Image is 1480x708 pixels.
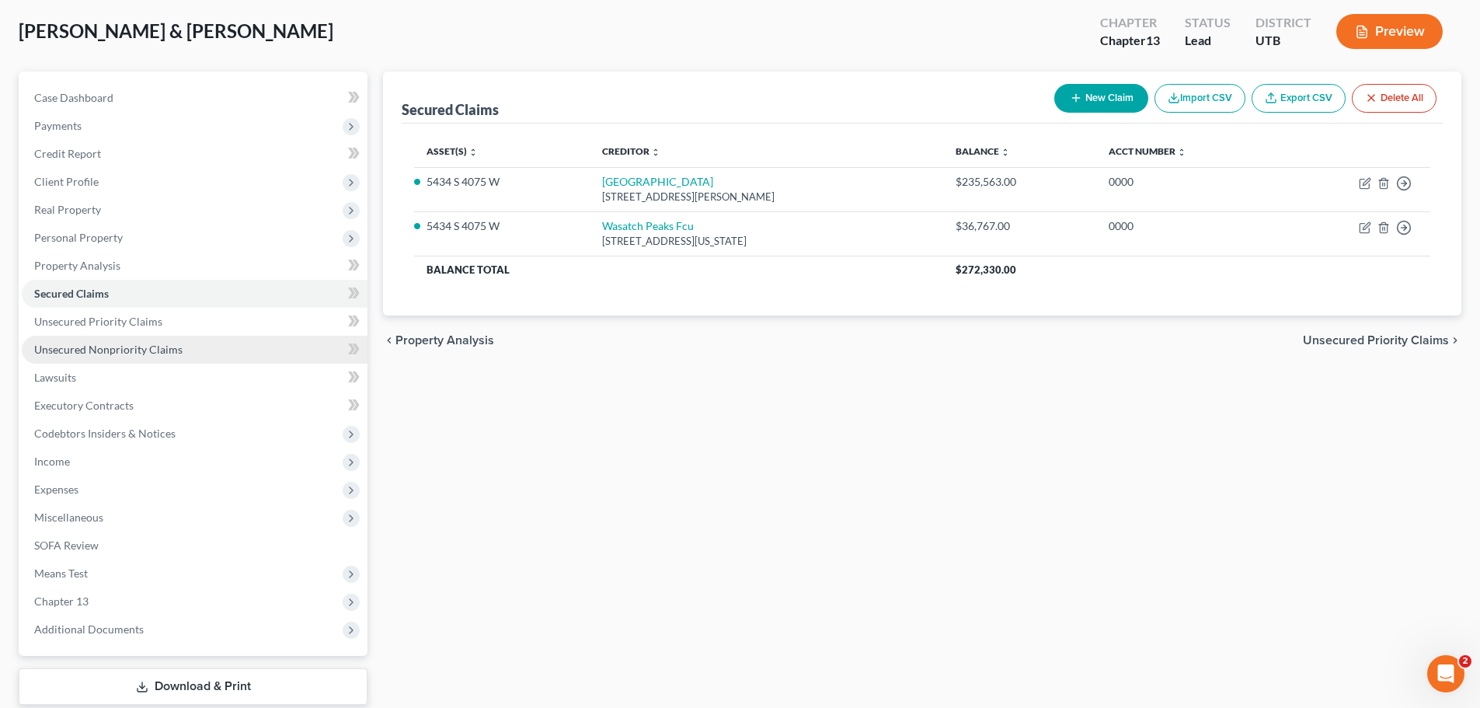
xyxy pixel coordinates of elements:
li: 5434 S 4075 W [427,174,577,190]
iframe: Intercom live chat [1427,655,1464,692]
a: Property Analysis [22,252,367,280]
a: Balance unfold_more [956,145,1010,157]
div: Chapter [1100,32,1160,50]
a: SOFA Review [22,532,367,560]
div: [STREET_ADDRESS][US_STATE] [602,234,931,249]
button: chevron_left Property Analysis [383,334,494,347]
i: unfold_more [1001,148,1010,157]
span: Unsecured Priority Claims [1303,334,1449,347]
a: Executory Contracts [22,392,367,420]
div: 0000 [1109,218,1267,234]
span: Means Test [34,567,88,580]
a: Creditor unfold_more [602,145,660,157]
a: Acct Number unfold_more [1109,145,1186,157]
a: Download & Print [19,668,367,705]
a: Lawsuits [22,364,367,392]
div: $235,563.00 [956,174,1084,190]
span: Credit Report [34,147,101,160]
a: Credit Report [22,140,367,168]
div: District [1255,14,1311,32]
div: Status [1185,14,1231,32]
div: $36,767.00 [956,218,1084,234]
div: Lead [1185,32,1231,50]
i: unfold_more [651,148,660,157]
button: Unsecured Priority Claims chevron_right [1303,334,1461,347]
a: Asset(s) unfold_more [427,145,478,157]
span: Property Analysis [34,259,120,272]
i: unfold_more [468,148,478,157]
span: Unsecured Priority Claims [34,315,162,328]
span: Expenses [34,483,78,496]
th: Balance Total [414,256,943,284]
span: SOFA Review [34,539,99,552]
span: Personal Property [34,231,123,244]
span: Unsecured Nonpriority Claims [34,343,183,356]
button: Import CSV [1154,84,1245,113]
span: Secured Claims [34,287,109,300]
div: 0000 [1109,174,1267,190]
a: Unsecured Priority Claims [22,308,367,336]
li: 5434 S 4075 W [427,218,577,234]
div: [STREET_ADDRESS][PERSON_NAME] [602,190,931,204]
button: Preview [1336,14,1443,49]
span: Lawsuits [34,371,76,384]
a: Export CSV [1252,84,1346,113]
div: Secured Claims [402,100,499,119]
a: Secured Claims [22,280,367,308]
a: Wasatch Peaks Fcu [602,219,694,232]
a: Case Dashboard [22,84,367,112]
a: [GEOGRAPHIC_DATA] [602,175,713,188]
i: unfold_more [1177,148,1186,157]
span: $272,330.00 [956,263,1016,276]
span: Payments [34,119,82,132]
span: Case Dashboard [34,91,113,104]
span: Miscellaneous [34,511,103,524]
span: Real Property [34,203,101,216]
button: Delete All [1352,84,1436,113]
div: Chapter [1100,14,1160,32]
span: Chapter 13 [34,595,89,608]
span: Property Analysis [395,334,494,347]
i: chevron_right [1449,334,1461,347]
span: 13 [1146,33,1160,47]
i: chevron_left [383,334,395,347]
span: [PERSON_NAME] & [PERSON_NAME] [19,19,333,42]
a: Unsecured Nonpriority Claims [22,336,367,364]
span: Additional Documents [34,623,144,636]
span: Client Profile [34,175,99,188]
div: UTB [1255,32,1311,50]
span: Executory Contracts [34,399,134,412]
button: New Claim [1054,84,1148,113]
span: Codebtors Insiders & Notices [34,427,176,440]
span: Income [34,455,70,468]
span: 2 [1459,655,1471,668]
